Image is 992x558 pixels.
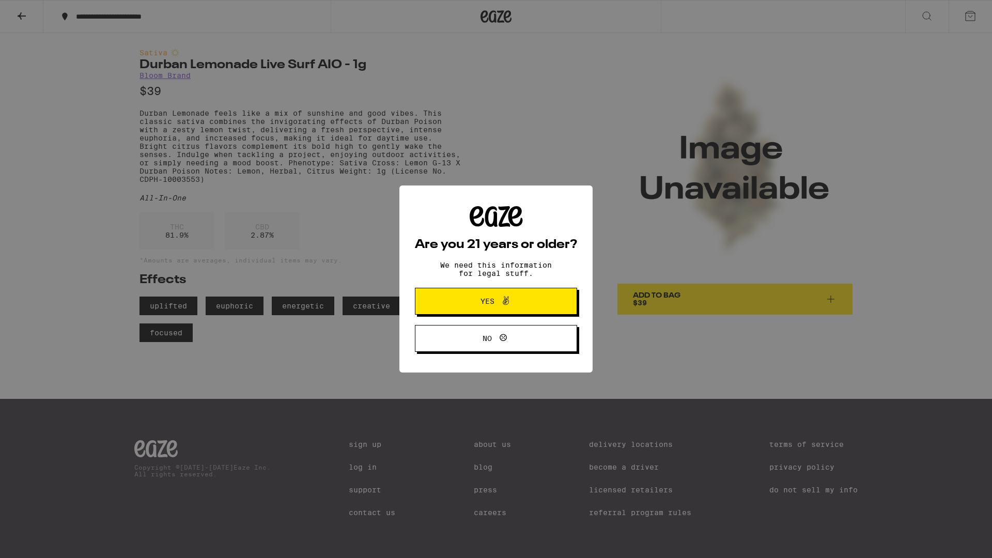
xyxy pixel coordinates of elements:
p: We need this information for legal stuff. [431,261,561,277]
button: No [415,325,577,352]
span: Yes [481,298,494,305]
h2: Are you 21 years or older? [415,239,577,251]
button: Yes [415,288,577,315]
span: No [483,335,492,342]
